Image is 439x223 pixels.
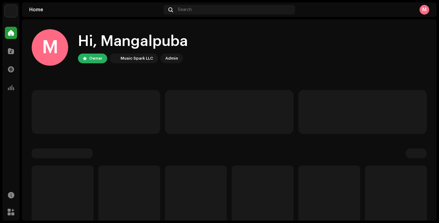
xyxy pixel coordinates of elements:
div: Home [29,7,161,12]
div: M [32,29,68,66]
div: Music Spark LLC [121,55,153,62]
img: bc4c4277-71b2-49c5-abdf-ca4e9d31f9c1 [5,5,17,17]
div: Admin [165,55,178,62]
div: Hi, Mangalpuba [78,32,188,51]
img: bc4c4277-71b2-49c5-abdf-ca4e9d31f9c1 [111,55,118,62]
span: Search [178,7,192,12]
div: M [420,5,429,15]
div: Owner [89,55,102,62]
